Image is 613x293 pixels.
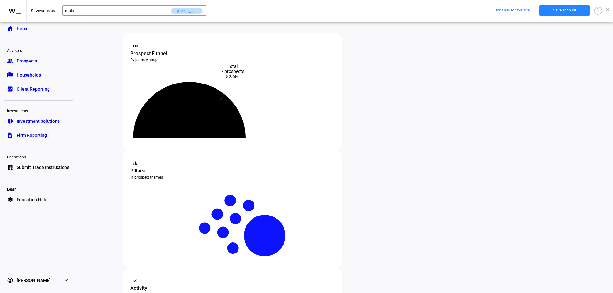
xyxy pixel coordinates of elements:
[17,277,51,283] span: [PERSON_NAME]
[17,58,37,64] span: Prospects
[132,160,139,166] mat-icon: bar_chart
[7,164,13,171] eth-mat-symbol: list_alt_add
[9,5,21,15] span: w
[594,7,603,13] a: ?
[17,132,47,138] span: Firm Reporting
[17,196,46,203] span: Education Hub
[130,175,335,180] div: In prospect themes
[63,277,70,283] eth-mat-symbol: expand_more
[130,57,335,62] div: By journey stage
[7,132,13,138] eth-mat-symbol: description
[132,43,139,49] mat-icon: steppers
[487,5,538,16] a: Don't ask for this site
[7,86,13,92] eth-mat-symbol: bid_landscape
[596,8,599,13] span: ?
[130,74,335,79] div: $2.6M
[16,5,21,15] span: _
[4,46,73,55] div: Advisors
[17,164,69,171] span: Submit Trade Instructions
[130,50,335,57] div: Prospect Funnel
[7,196,13,203] eth-mat-symbol: school
[539,5,590,16] a: Save account
[4,106,73,115] div: Investments
[171,8,203,14] span: [EMAIL_ADDRESS][DOMAIN_NAME]
[7,58,13,64] eth-mat-symbol: group
[7,277,13,283] eth-mat-symbol: account_circle
[4,129,73,142] a: descriptionFirm Reporting
[31,8,60,13] span: Save as:
[4,115,73,128] a: pie_chartInvestment Solutions
[4,152,73,161] div: Operations
[17,72,41,78] span: Households
[17,86,50,92] span: Client Reporting
[7,72,13,78] eth-mat-symbol: folder_copy
[40,8,54,13] em: website
[130,64,335,69] div: Total
[130,284,335,292] div: Activity
[4,55,73,67] a: groupProspects
[17,26,29,32] span: Home
[4,69,73,81] a: folder_copyHouseholds
[7,118,13,124] eth-mat-symbol: pie_chart
[17,118,60,124] span: Investment Solutions
[4,83,73,95] a: bid_landscapeClient Reporting
[130,69,335,74] div: 7 prospects
[4,22,73,35] a: homeHome
[4,184,73,193] div: Learn
[7,26,13,32] eth-mat-symbol: home
[130,167,335,175] div: Pillars
[132,277,139,284] mat-icon: monitoring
